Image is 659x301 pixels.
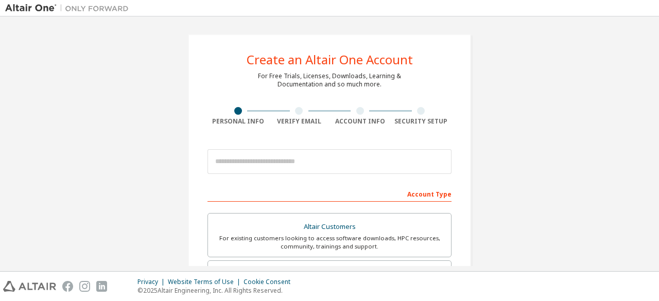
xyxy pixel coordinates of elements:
[79,281,90,292] img: instagram.svg
[5,3,134,13] img: Altair One
[247,54,413,66] div: Create an Altair One Account
[244,278,297,286] div: Cookie Consent
[329,117,391,126] div: Account Info
[3,281,56,292] img: altair_logo.svg
[391,117,452,126] div: Security Setup
[214,220,445,234] div: Altair Customers
[214,234,445,251] div: For existing customers looking to access software downloads, HPC resources, community, trainings ...
[96,281,107,292] img: linkedin.svg
[207,117,269,126] div: Personal Info
[168,278,244,286] div: Website Terms of Use
[137,278,168,286] div: Privacy
[258,72,401,88] div: For Free Trials, Licenses, Downloads, Learning & Documentation and so much more.
[62,281,73,292] img: facebook.svg
[207,185,452,202] div: Account Type
[269,117,330,126] div: Verify Email
[137,286,297,295] p: © 2025 Altair Engineering, Inc. All Rights Reserved.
